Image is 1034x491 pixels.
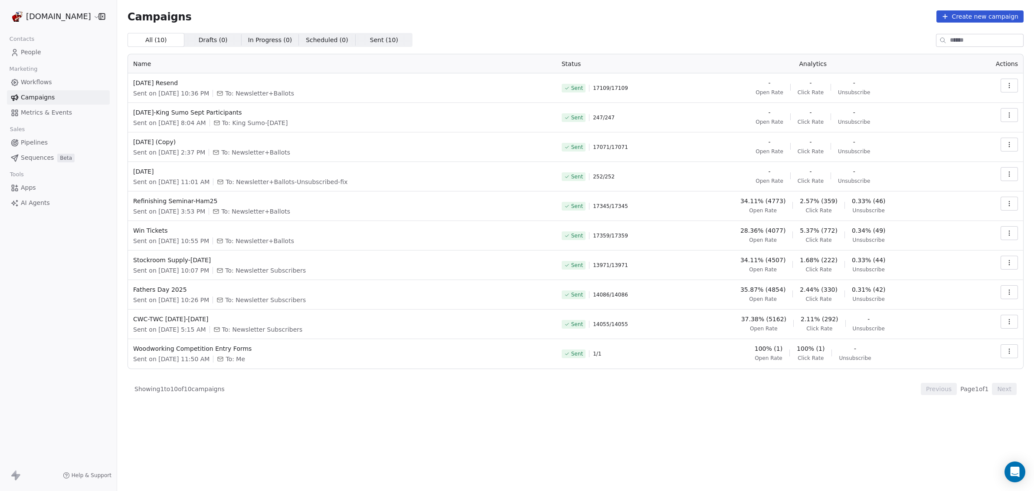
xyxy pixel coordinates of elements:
[838,148,870,155] span: Unsubscribe
[809,138,811,146] span: -
[133,256,551,264] span: Stockroom Supply-[DATE]
[225,296,306,304] span: To: Newsletter Subscribers
[133,237,209,245] span: Sent on [DATE] 10:55 PM
[853,207,885,214] span: Unsubscribe
[571,291,583,298] span: Sent
[133,178,209,186] span: Sent on [DATE] 11:01 AM
[21,183,36,192] span: Apps
[768,79,770,87] span: -
[133,325,206,334] span: Sent on [DATE] 5:15 AM
[838,89,870,96] span: Unsubscribe
[7,45,110,59] a: People
[961,54,1023,73] th: Actions
[806,237,832,244] span: Click Rate
[800,285,838,294] span: 2.44% (330)
[133,89,209,98] span: Sent on [DATE] 10:36 PM
[992,383,1017,395] button: Next
[133,207,205,216] span: Sent on [DATE] 3:53 PM
[21,78,52,87] span: Workflows
[854,344,856,353] span: -
[593,85,628,92] span: 17109 / 17109
[593,232,628,239] span: 17359 / 17359
[133,344,551,353] span: Woodworking Competition Entry Forms
[12,11,23,22] img: logomanalone.png
[800,197,838,205] span: 2.57% (359)
[571,173,583,180] span: Sent
[21,108,72,117] span: Metrics & Events
[838,119,870,125] span: Unsubscribe
[756,148,783,155] span: Open Rate
[936,10,1024,23] button: Create new campaign
[853,237,885,244] span: Unsubscribe
[838,178,870,185] span: Unsubscribe
[593,321,628,328] span: 14055 / 14055
[740,285,785,294] span: 35.87% (4854)
[571,144,583,151] span: Sent
[806,207,832,214] span: Click Rate
[21,93,55,102] span: Campaigns
[6,168,27,181] span: Tools
[7,90,110,105] a: Campaigns
[593,114,615,121] span: 247 / 247
[593,262,628,269] span: 13971 / 13971
[7,105,110,120] a: Metrics & Events
[801,315,838,323] span: 2.11% (292)
[749,266,777,273] span: Open Rate
[21,153,54,162] span: Sequences
[133,296,209,304] span: Sent on [DATE] 10:26 PM
[222,325,303,334] span: To: Newsletter Subscribers
[133,79,551,87] span: [DATE] Resend
[225,266,306,275] span: To: Newsletter Subscribers
[7,75,110,89] a: Workflows
[133,315,551,323] span: CWC-TWC [DATE]-[DATE]
[740,256,785,264] span: 34.11% (4507)
[797,344,825,353] span: 100% (1)
[798,178,824,185] span: Click Rate
[134,385,225,393] span: Showing 1 to 10 of 10 campaigns
[221,148,290,157] span: To: Newsletter+Ballots
[852,285,886,294] span: 0.31% (42)
[756,89,783,96] span: Open Rate
[571,232,583,239] span: Sent
[867,315,870,323] span: -
[225,89,294,98] span: To: Newsletter+Ballots
[133,355,209,363] span: Sent on [DATE] 11:50 AM
[128,54,556,73] th: Name
[809,167,811,176] span: -
[960,385,988,393] span: Page 1 of 1
[571,350,583,357] span: Sent
[852,256,886,264] span: 0.33% (44)
[6,33,38,46] span: Contacts
[768,108,770,117] span: -
[571,262,583,269] span: Sent
[853,296,885,303] span: Unsubscribe
[133,119,206,127] span: Sent on [DATE] 8:04 AM
[853,79,855,87] span: -
[806,325,832,332] span: Click Rate
[7,196,110,210] a: AI Agents
[248,36,292,45] span: In Progress ( 0 )
[798,355,824,362] span: Click Rate
[839,355,871,362] span: Unsubscribe
[556,54,665,73] th: Status
[756,178,783,185] span: Open Rate
[853,167,855,176] span: -
[133,266,209,275] span: Sent on [DATE] 10:07 PM
[199,36,228,45] span: Drafts ( 0 )
[593,350,601,357] span: 1 / 1
[921,383,957,395] button: Previous
[740,197,785,205] span: 34.11% (4773)
[7,181,110,195] a: Apps
[749,296,777,303] span: Open Rate
[6,123,29,136] span: Sales
[756,119,783,125] span: Open Rate
[133,108,551,117] span: [DATE]-King Sumo Sept Participants
[798,119,824,125] span: Click Rate
[852,226,886,235] span: 0.34% (49)
[806,266,832,273] span: Click Rate
[221,207,290,216] span: To: Newsletter+Ballots
[133,167,551,176] span: [DATE]
[571,114,583,121] span: Sent
[7,151,110,165] a: SequencesBeta
[665,54,961,73] th: Analytics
